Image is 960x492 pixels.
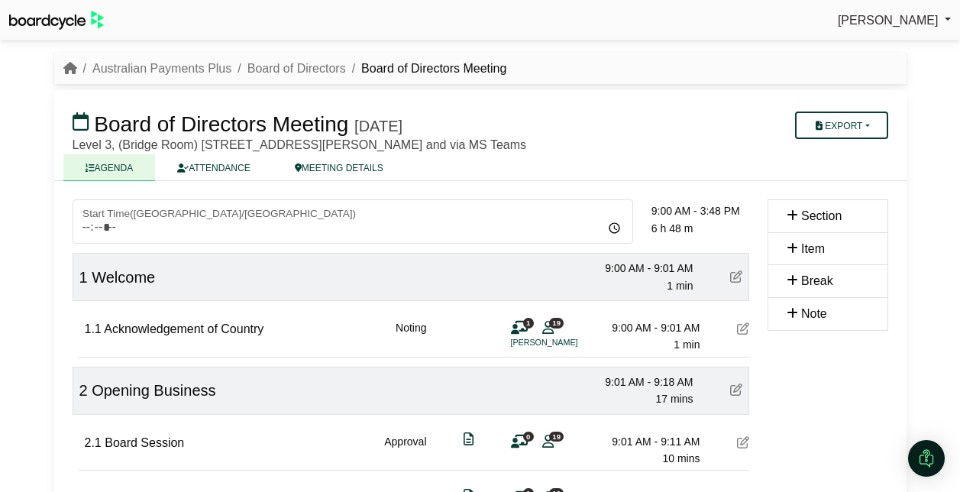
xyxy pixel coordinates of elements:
span: 19 [549,318,564,328]
span: 17 mins [655,393,693,405]
span: Acknowledgement of Country [104,322,263,335]
span: 10 mins [662,452,700,464]
span: Section [801,209,842,222]
nav: breadcrumb [63,59,507,79]
div: 9:01 AM - 9:18 AM [587,374,693,390]
button: Export [795,112,887,139]
span: Level 3, (Bridge Room) [STREET_ADDRESS][PERSON_NAME] and via MS Teams [73,138,527,151]
span: 1 [523,318,534,328]
span: 1 [79,269,88,286]
div: 9:00 AM - 3:48 PM [651,202,758,219]
div: 9:00 AM - 9:01 AM [593,319,700,336]
img: BoardcycleBlackGreen-aaafeed430059cb809a45853b8cf6d952af9d84e6e89e1f1685b34bfd5cb7d64.svg [9,11,104,30]
span: Board of Directors Meeting [94,112,348,136]
a: Australian Payments Plus [92,62,231,75]
span: 19 [549,432,564,442]
a: ATTENDANCE [155,154,272,181]
span: Opening Business [92,382,215,399]
span: 1 min [667,280,693,292]
a: AGENDA [63,154,156,181]
span: [PERSON_NAME] [838,14,939,27]
span: Board Session [105,436,184,449]
a: Board of Directors [247,62,346,75]
span: 1 min [674,338,700,351]
div: 9:01 AM - 9:11 AM [593,433,700,450]
li: [PERSON_NAME] [511,336,625,349]
span: Welcome [92,269,155,286]
span: Break [801,274,833,287]
span: 1.1 [85,322,102,335]
span: 0 [523,432,534,442]
span: Item [801,242,825,255]
span: 6 h 48 m [651,222,693,235]
div: Open Intercom Messenger [908,440,945,477]
div: Noting [396,319,426,354]
span: Note [801,307,827,320]
li: Board of Directors Meeting [346,59,507,79]
span: 2.1 [85,436,102,449]
div: [DATE] [354,117,402,135]
div: Approval [384,433,426,468]
a: MEETING DETAILS [273,154,406,181]
span: 2 [79,382,88,399]
a: [PERSON_NAME] [838,11,951,31]
div: 9:00 AM - 9:01 AM [587,260,693,277]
